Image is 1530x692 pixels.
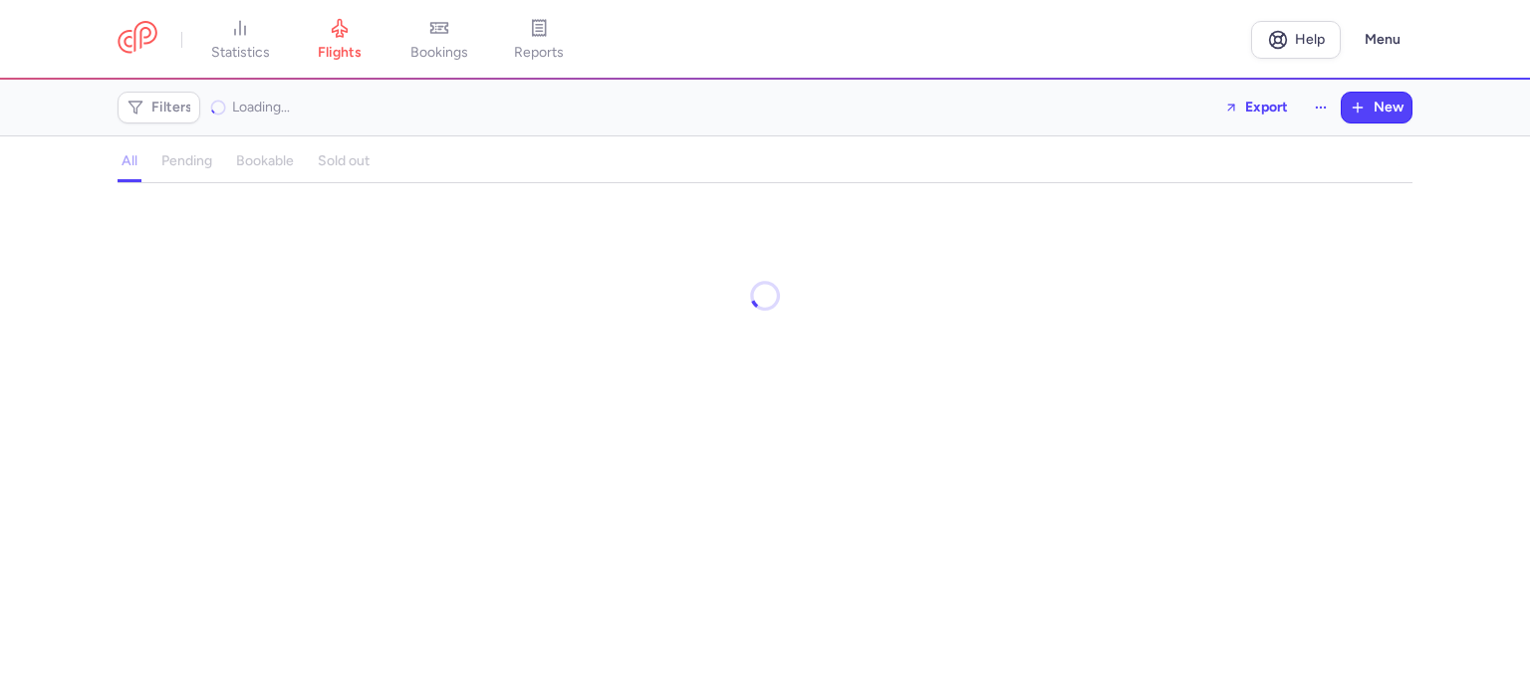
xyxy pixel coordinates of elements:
[410,44,468,62] span: bookings
[1353,21,1412,59] button: Menu
[1342,93,1411,122] button: New
[190,18,290,62] a: statistics
[232,99,290,115] span: Loading...
[151,100,192,115] span: Filters
[1374,100,1403,115] span: New
[489,18,589,62] a: reports
[211,44,270,62] span: statistics
[1211,92,1301,123] button: Export
[1251,21,1341,59] a: Help
[1245,100,1288,115] span: Export
[318,44,362,62] span: flights
[290,18,389,62] a: flights
[389,18,489,62] a: bookings
[118,21,157,58] a: CitizenPlane red outlined logo
[1295,32,1325,47] span: Help
[119,93,199,122] button: Filters
[514,44,564,62] span: reports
